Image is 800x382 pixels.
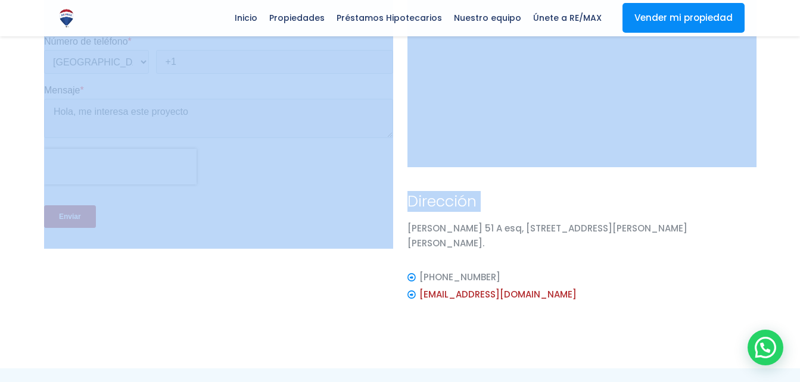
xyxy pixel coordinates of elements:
[229,9,263,27] span: Inicio
[622,3,745,33] a: Vender mi propiedad
[419,270,500,284] span: [PHONE_NUMBER]
[331,9,448,27] span: Préstamos Hipotecarios
[56,8,77,29] img: Logo de REMAX
[419,288,577,300] a: [EMAIL_ADDRESS][DOMAIN_NAME]
[448,9,527,27] span: Nuestro equipo
[407,191,757,212] h3: Dirección
[263,9,331,27] span: Propiedades
[527,9,608,27] span: Únete a RE/MAX
[407,221,757,251] p: [PERSON_NAME] 51 A esq, [STREET_ADDRESS][PERSON_NAME][PERSON_NAME].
